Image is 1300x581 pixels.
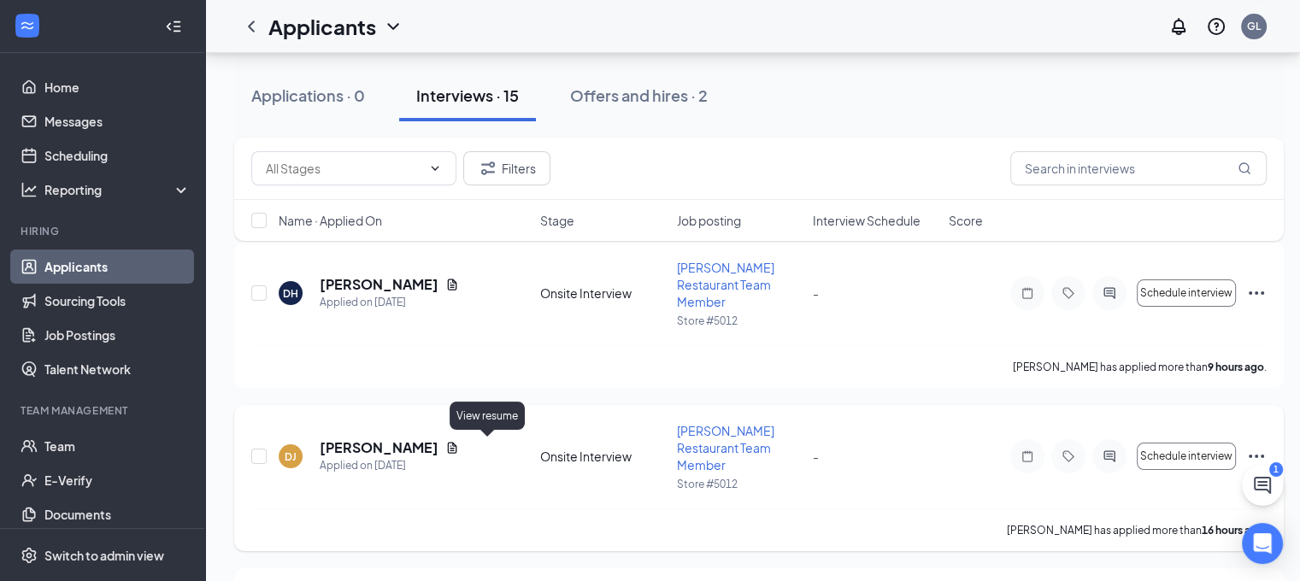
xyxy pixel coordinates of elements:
div: Applications · 0 [251,85,365,106]
b: 9 hours ago [1208,361,1264,373]
div: Open Intercom Messenger [1242,523,1283,564]
div: Applied on [DATE] [320,457,459,474]
svg: Document [445,278,459,291]
h5: [PERSON_NAME] [320,438,438,457]
div: Onsite Interview [540,448,666,465]
svg: Filter [478,158,498,179]
p: Store #5012 [677,314,803,328]
div: Reporting [44,181,191,198]
span: Job posting [677,212,741,229]
a: Scheduling [44,138,191,173]
button: Filter Filters [463,151,550,185]
span: Schedule interview [1140,287,1232,299]
a: Job Postings [44,318,191,352]
a: Sourcing Tools [44,284,191,318]
span: Schedule interview [1140,450,1232,462]
div: Onsite Interview [540,285,666,302]
a: Messages [44,104,191,138]
svg: ChevronDown [428,161,442,175]
span: Interview Schedule [813,212,921,229]
button: Schedule interview [1137,443,1236,470]
svg: Note [1017,449,1038,463]
svg: Ellipses [1246,283,1267,303]
svg: Settings [21,547,38,564]
div: Offers and hires · 2 [570,85,708,106]
p: Store #5012 [677,477,803,491]
a: Home [44,70,191,104]
svg: ActiveChat [1099,449,1120,463]
a: Applicants [44,249,191,284]
h1: Applicants [268,12,376,41]
p: [PERSON_NAME] has applied more than . [1013,360,1267,374]
a: Team [44,429,191,463]
b: 16 hours ago [1202,524,1264,537]
span: Stage [540,212,574,229]
h5: [PERSON_NAME] [320,275,438,294]
svg: Ellipses [1246,446,1267,467]
a: Talent Network [44,352,191,386]
svg: Tag [1058,286,1079,300]
svg: Note [1017,286,1038,300]
div: Switch to admin view [44,547,164,564]
input: Search in interviews [1010,151,1267,185]
div: View resume [450,402,525,430]
div: DH [283,286,298,301]
a: E-Verify [44,463,191,497]
button: ChatActive [1242,465,1283,506]
div: Interviews · 15 [416,85,519,106]
div: Applied on [DATE] [320,294,459,311]
svg: WorkstreamLogo [19,17,36,34]
div: DJ [285,449,297,464]
span: Score [949,212,983,229]
span: - [813,285,819,301]
svg: ChevronDown [383,16,403,37]
svg: Notifications [1168,16,1189,37]
svg: QuestionInfo [1206,16,1226,37]
p: [PERSON_NAME] has applied more than . [1007,523,1267,537]
input: All Stages [266,159,421,178]
span: [PERSON_NAME] Restaurant Team Member [677,260,774,309]
span: Name · Applied On [279,212,382,229]
svg: Tag [1058,449,1079,463]
div: Hiring [21,224,187,238]
svg: Document [445,441,459,455]
a: Documents [44,497,191,531]
div: 1 [1269,462,1283,477]
svg: ChevronLeft [241,16,262,37]
div: GL [1247,19,1261,33]
div: Team Management [21,403,187,418]
svg: MagnifyingGlass [1238,161,1251,175]
svg: ActiveChat [1099,286,1120,300]
span: [PERSON_NAME] Restaurant Team Member [677,423,774,472]
button: Schedule interview [1137,279,1236,307]
svg: ChatActive [1252,475,1273,496]
svg: Collapse [165,18,182,35]
svg: Analysis [21,181,38,198]
span: - [813,449,819,464]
